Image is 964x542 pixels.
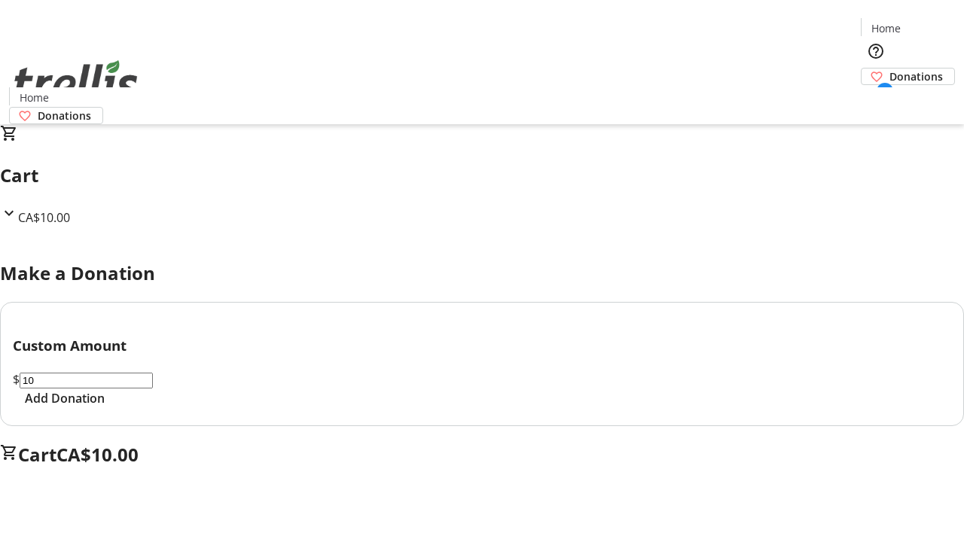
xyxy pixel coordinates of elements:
[889,69,943,84] span: Donations
[13,335,951,356] h3: Custom Amount
[13,371,20,388] span: $
[25,389,105,407] span: Add Donation
[18,209,70,226] span: CA$10.00
[56,442,139,467] span: CA$10.00
[20,373,153,388] input: Donation Amount
[862,20,910,36] a: Home
[13,389,117,407] button: Add Donation
[38,108,91,123] span: Donations
[861,36,891,66] button: Help
[20,90,49,105] span: Home
[861,85,891,115] button: Cart
[861,68,955,85] a: Donations
[9,44,143,119] img: Orient E2E Organization uWConKnnjn's Logo
[9,107,103,124] a: Donations
[10,90,58,105] a: Home
[871,20,901,36] span: Home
